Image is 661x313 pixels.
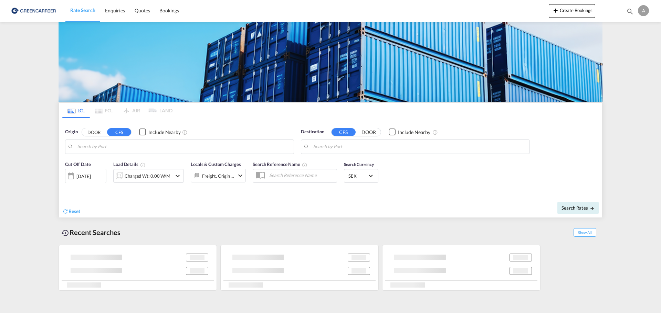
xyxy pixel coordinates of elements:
[148,129,181,136] div: Include Nearby
[389,128,430,136] md-checkbox: Checkbox No Ink
[638,5,649,16] div: A
[69,208,80,214] span: Reset
[302,162,307,168] md-icon: Your search will be saved by the below given name
[202,171,234,181] div: Freight Origin Destination
[313,142,526,152] input: Search by Port
[557,202,599,214] button: Search Ratesicon-arrow-right
[398,129,430,136] div: Include Nearby
[432,130,438,135] md-icon: Unchecked: Ignores neighbouring ports when fetching rates.Checked : Includes neighbouring ports w...
[113,169,184,183] div: Charged Wt: 0.00 W/Micon-chevron-down
[332,128,356,136] button: CFS
[236,171,244,180] md-icon: icon-chevron-down
[77,142,290,152] input: Search by Port
[65,169,106,183] div: [DATE]
[574,228,596,237] span: Show All
[82,128,106,136] button: DOOR
[301,128,324,135] span: Destination
[549,4,595,18] button: icon-plus 400-fgCreate Bookings
[344,162,374,167] span: Search Currency
[59,225,123,240] div: Recent Searches
[62,103,172,118] md-pagination-wrapper: Use the left and right arrow keys to navigate between tabs
[182,130,188,135] md-icon: Unchecked: Ignores neighbouring ports when fetching rates.Checked : Includes neighbouring ports w...
[62,208,80,215] div: icon-refreshReset
[174,172,182,180] md-icon: icon-chevron-down
[139,128,181,136] md-checkbox: Checkbox No Ink
[62,208,69,214] md-icon: icon-refresh
[552,6,560,14] md-icon: icon-plus 400-fg
[562,205,595,211] span: Search Rates
[140,162,146,168] md-icon: Chargeable Weight
[61,229,70,237] md-icon: icon-backup-restore
[105,8,125,13] span: Enquiries
[59,22,602,102] img: GreenCarrierFCL_LCL.png
[348,171,375,181] md-select: Select Currency: kr SEKSweden Krona
[253,161,307,167] span: Search Reference Name
[357,128,381,136] button: DOOR
[590,206,595,211] md-icon: icon-arrow-right
[62,103,90,118] md-tab-item: LCL
[10,3,57,19] img: 609dfd708afe11efa14177256b0082fb.png
[159,8,179,13] span: Bookings
[348,173,368,179] span: SEK
[191,169,246,182] div: Freight Origin Destinationicon-chevron-down
[65,182,70,192] md-datepicker: Select
[626,8,634,15] md-icon: icon-magnify
[135,8,150,13] span: Quotes
[59,118,602,217] div: Origin DOOR CFS Checkbox No InkUnchecked: Ignores neighbouring ports when fetching rates.Checked ...
[76,173,91,179] div: [DATE]
[70,7,95,13] span: Rate Search
[65,128,77,135] span: Origin
[125,171,170,181] div: Charged Wt: 0.00 W/M
[65,161,91,167] span: Cut Off Date
[191,161,241,167] span: Locals & Custom Charges
[107,128,131,136] button: CFS
[626,8,634,18] div: icon-magnify
[266,170,337,180] input: Search Reference Name
[113,161,146,167] span: Load Details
